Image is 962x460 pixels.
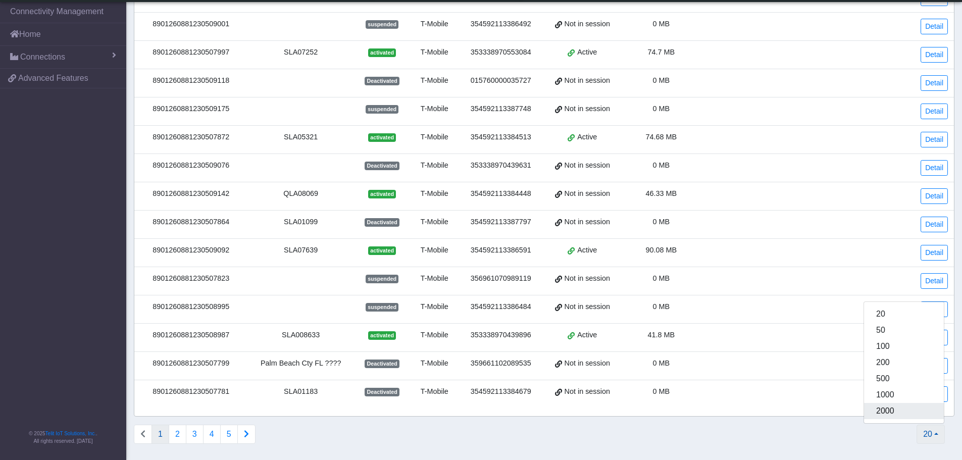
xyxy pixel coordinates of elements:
[647,48,675,56] span: 74.7 MB
[416,132,452,143] div: T-Mobile
[465,160,537,171] div: 353338970439631
[18,72,88,84] span: Advanced Features
[565,104,610,115] span: Not in session
[368,48,396,57] span: activated
[652,359,670,367] span: 0 MB
[864,387,944,403] button: 1000
[416,75,452,86] div: T-Mobile
[140,188,241,199] div: 8901260881230509142
[465,104,537,115] div: 354592113387748
[645,246,677,254] span: 90.08 MB
[140,386,241,397] div: 8901260881230507781
[565,160,610,171] span: Not in session
[416,330,452,341] div: T-Mobile
[652,387,670,395] span: 0 MB
[917,425,945,444] button: 20
[416,160,452,171] div: T-Mobile
[652,218,670,226] span: 0 MB
[140,245,241,256] div: 8901260881230509092
[652,76,670,84] span: 0 MB
[140,47,241,58] div: 8901260881230507997
[365,77,399,85] span: Deactivated
[577,47,597,58] span: Active
[140,301,241,313] div: 8901260881230508995
[647,331,675,339] span: 41.8 MB
[465,273,537,284] div: 356961070989119
[254,358,348,369] div: Palm Beach Cty FL ????
[254,47,348,58] div: SLA07252
[864,306,944,322] button: 20
[465,330,537,341] div: 353338970439896
[465,217,537,228] div: 354592113387797
[203,425,221,444] button: 4
[652,274,670,282] span: 0 MB
[366,275,399,283] span: suspended
[416,217,452,228] div: T-Mobile
[416,273,452,284] div: T-Mobile
[465,358,537,369] div: 359661102089535
[465,301,537,313] div: 354592113386484
[45,431,96,436] a: Telit IoT Solutions, Inc.
[140,132,241,143] div: 8901260881230507872
[465,19,537,30] div: 354592113386492
[134,425,256,444] nav: Connections list navigation
[254,217,348,228] div: SLA01099
[652,161,670,169] span: 0 MB
[365,360,399,368] span: Deactivated
[921,160,948,176] a: Detail
[577,245,597,256] span: Active
[864,322,944,338] button: 50
[645,133,677,141] span: 74.68 MB
[254,330,348,341] div: SLA008633
[864,338,944,354] button: 100
[565,273,610,284] span: Not in session
[140,330,241,341] div: 8901260881230508987
[921,132,948,147] a: Detail
[465,188,537,199] div: 354592113384448
[577,330,597,341] span: Active
[368,133,396,141] span: activated
[921,47,948,63] a: Detail
[416,301,452,313] div: T-Mobile
[565,358,610,369] span: Not in session
[921,273,948,289] a: Detail
[365,218,399,226] span: Deactivated
[652,302,670,311] span: 0 MB
[254,188,348,199] div: QLA08069
[416,47,452,58] div: T-Mobile
[577,132,597,143] span: Active
[921,188,948,204] a: Detail
[921,217,948,232] a: Detail
[465,386,537,397] div: 354592113384679
[140,19,241,30] div: 8901260881230509001
[921,104,948,119] a: Detail
[368,190,396,198] span: activated
[921,19,948,34] a: Detail
[416,188,452,199] div: T-Mobile
[254,132,348,143] div: SLA05321
[169,425,186,444] button: 2
[254,386,348,397] div: SLA01183
[416,104,452,115] div: T-Mobile
[565,301,610,313] span: Not in session
[921,245,948,261] a: Detail
[921,75,948,91] a: Detail
[366,20,399,28] span: suspended
[565,75,610,86] span: Not in session
[652,20,670,28] span: 0 MB
[565,19,610,30] span: Not in session
[416,358,452,369] div: T-Mobile
[864,354,944,371] button: 200
[416,386,452,397] div: T-Mobile
[140,217,241,228] div: 8901260881230507864
[368,331,396,339] span: activated
[220,425,238,444] button: 5
[140,273,241,284] div: 8901260881230507823
[365,162,399,170] span: Deactivated
[565,386,610,397] span: Not in session
[465,75,537,86] div: 015760000035727
[416,245,452,256] div: T-Mobile
[140,160,241,171] div: 8901260881230509076
[20,51,65,63] span: Connections
[140,75,241,86] div: 8901260881230509118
